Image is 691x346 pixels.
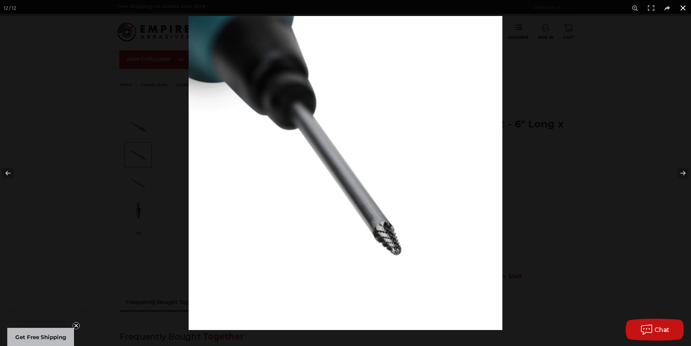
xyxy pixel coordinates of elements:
[7,328,74,346] div: Get Free ShippingClose teaser
[73,322,80,329] button: Close teaser
[655,326,670,333] span: Chat
[626,319,684,341] button: Chat
[189,16,502,330] img: CBSL-1DL-carbide-burr-long-shank-dremel__77151.1687968345.jpg
[666,155,691,191] button: Next (arrow right)
[15,334,66,341] span: Get Free Shipping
